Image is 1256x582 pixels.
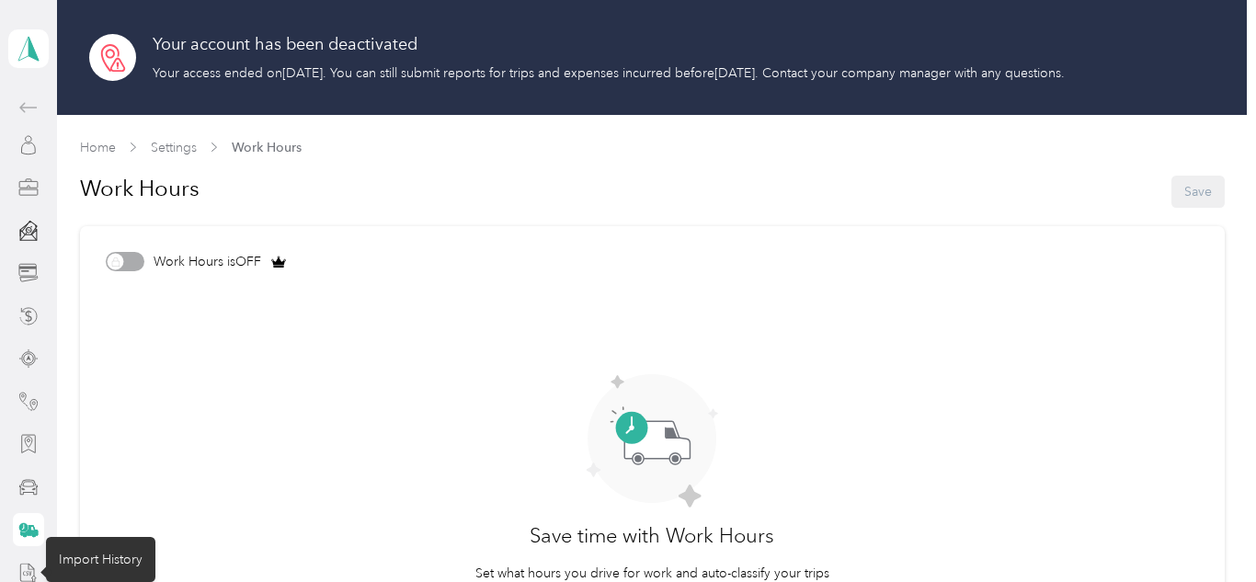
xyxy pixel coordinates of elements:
h2: Your account has been deactivated [153,32,1065,57]
p: Your access ended on [DATE] . You can still submit reports for trips and expenses incurred before... [153,63,1065,83]
h3: Save time with Work Hours [530,520,774,551]
span: Work Hours [232,138,302,157]
a: Home [80,140,116,155]
div: Import History [46,537,155,582]
span: Settings [151,138,197,157]
h1: Work Hours [80,166,200,211]
span: Work Hours is OFF [154,252,261,271]
iframe: Everlance-gr Chat Button Frame [1153,479,1256,582]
